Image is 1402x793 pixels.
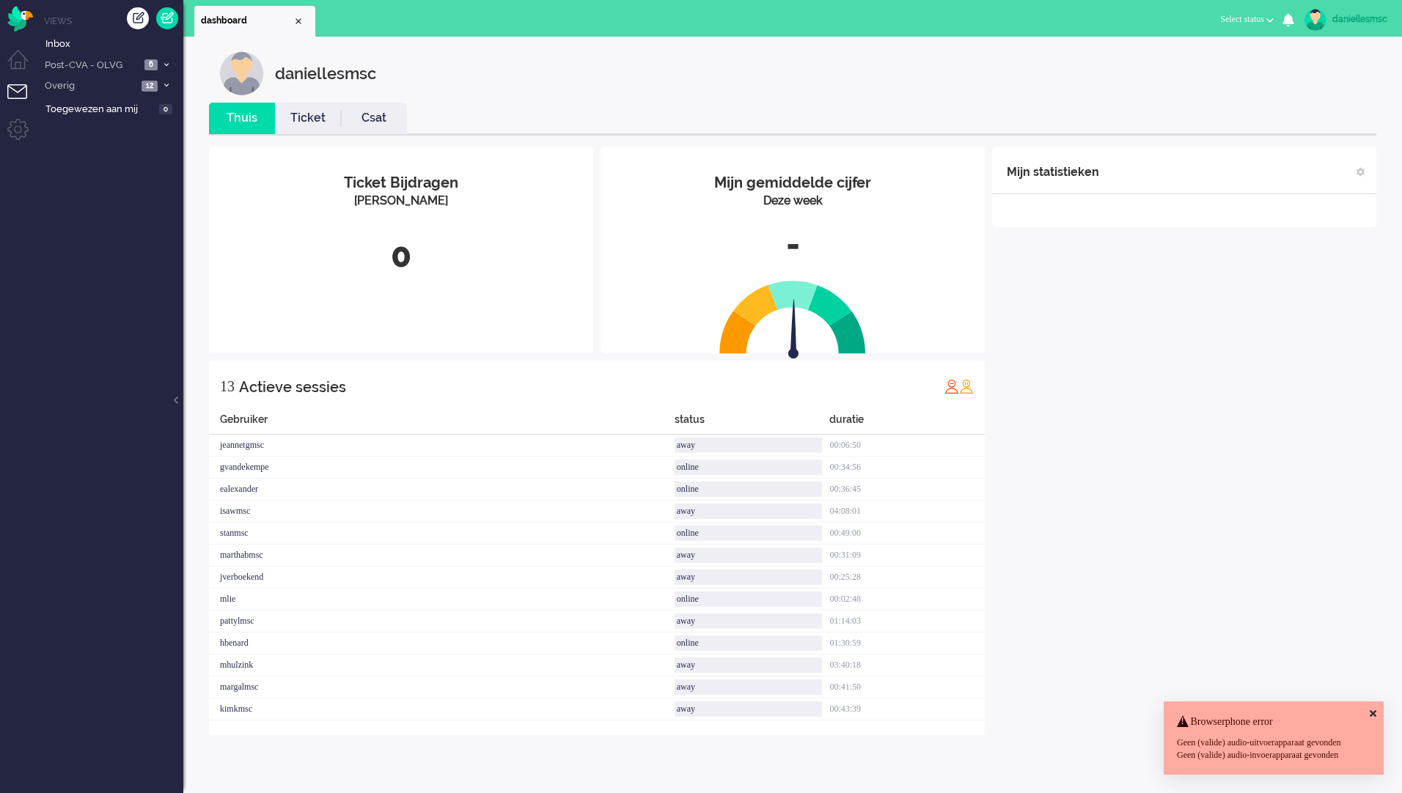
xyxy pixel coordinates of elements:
[209,412,675,435] div: Gebruiker
[209,545,675,567] div: marthabmsc
[675,525,823,541] div: online
[209,589,675,611] div: mlie
[675,635,823,651] div: online
[675,613,823,629] div: away
[612,221,974,269] div: -
[675,679,823,695] div: away
[829,611,985,632] div: 01:14:03
[1211,9,1282,30] button: Select status
[829,698,985,720] div: 00:43:39
[45,37,183,51] span: Inbox
[1302,9,1387,31] a: daniellesmsc
[275,110,341,127] a: Ticket
[209,523,675,545] div: stanmsc
[7,119,40,152] li: Admin menu
[7,84,40,117] li: Tickets menu
[43,79,137,93] span: Overig
[209,479,675,501] div: ealexander
[209,501,675,523] div: isawmsc
[144,59,158,70] span: 6
[209,611,675,632] div: pattylmsc
[220,193,582,210] div: [PERSON_NAME]
[159,104,172,115] span: 0
[7,6,33,32] img: flow_omnibird.svg
[341,103,407,134] li: Csat
[43,100,183,117] a: Toegewezen aan mij 0
[275,51,376,95] div: daniellesmsc
[829,589,985,611] div: 00:02:48
[209,654,675,676] div: mhulzink
[829,567,985,589] div: 00:25:28
[209,103,275,134] li: Thuis
[209,567,675,589] div: jverboekend
[829,457,985,479] div: 00:34:56
[719,280,866,354] img: semi_circle.svg
[239,372,346,402] div: Actieve sessies
[44,15,183,27] li: Views
[194,6,315,37] li: Dashboard
[220,372,235,401] div: 13
[156,7,178,29] a: Quick Ticket
[829,435,985,457] div: 00:06:50
[612,172,974,193] div: Mijn gemiddelde cijfer
[1220,14,1264,24] span: Select status
[829,501,985,523] div: 04:08:01
[220,51,264,95] img: customer.svg
[43,35,183,51] a: Inbox
[127,7,149,29] div: Creëer ticket
[675,504,823,519] div: away
[7,50,40,83] li: Dashboard menu
[209,698,675,720] div: kimkmsc
[829,523,985,545] div: 00:49:00
[829,479,985,501] div: 00:36:45
[675,438,823,453] div: away
[829,412,985,435] div: duratie
[1332,12,1387,26] div: daniellesmsc
[675,591,823,607] div: online
[209,435,675,457] div: jeannetgmsc
[209,110,275,127] a: Thuis
[675,569,823,585] div: away
[201,15,293,27] span: dashboard
[1304,9,1326,31] img: avatar
[829,676,985,698] div: 00:41:50
[220,172,582,193] div: Ticket Bijdragen
[209,457,675,479] div: gvandekempe
[675,547,823,563] div: away
[275,103,341,134] li: Ticket
[7,10,33,21] a: Omnidesk
[142,81,158,92] span: 12
[675,412,830,435] div: status
[209,676,675,698] div: margalmsc
[612,193,974,210] div: Deze week
[209,632,675,654] div: hbenard
[829,654,985,676] div: 03:40:18
[675,482,823,497] div: online
[45,103,155,117] span: Toegewezen aan mij
[762,299,825,362] img: arrow.svg
[944,379,959,394] img: profile_red.svg
[1177,716,1370,727] h4: Browserphone error
[341,110,407,127] a: Csat
[675,657,823,673] div: away
[1007,158,1099,187] div: Mijn statistieken
[675,460,823,475] div: online
[959,379,974,394] img: profile_orange.svg
[1177,737,1370,761] div: Geen (valide) audio-uitvoerapparaat gevonden Geen (valide) audio-invoerapparaat gevonden
[829,632,985,654] div: 01:30:59
[675,701,823,717] div: away
[293,15,304,27] div: Close tab
[829,545,985,567] div: 00:31:09
[43,59,140,73] span: Post-CVA - OLVG
[1211,4,1282,37] li: Select status
[220,232,582,280] div: 0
